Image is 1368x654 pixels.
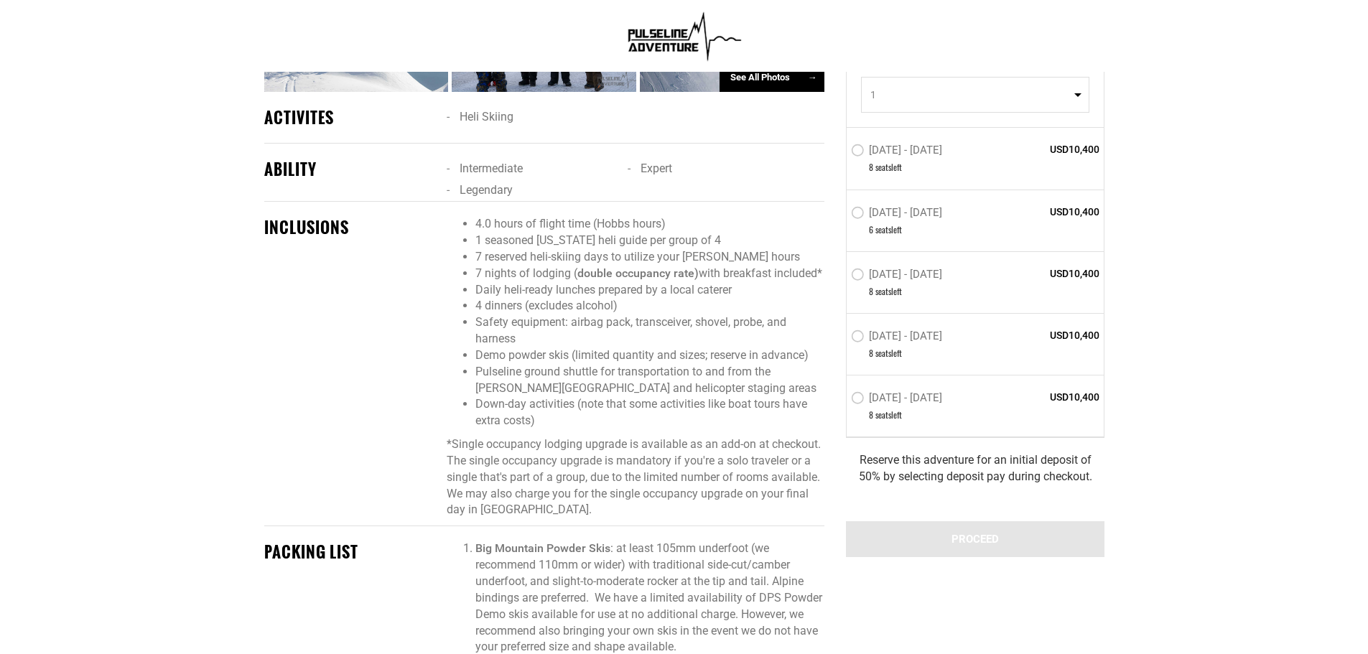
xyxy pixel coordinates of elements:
[851,330,946,347] label: [DATE] - [DATE]
[577,266,699,280] strong: double occupancy rate)
[475,282,824,299] li: Daily heli-ready lunches prepared by a local caterer
[622,7,746,65] img: 1638909355.png
[460,183,513,197] span: Legendary
[875,223,902,235] span: seat left
[996,143,1100,157] span: USD10,400
[869,223,873,235] span: 6
[851,206,946,223] label: [DATE] - [DATE]
[846,437,1104,500] div: Reserve this adventure for an initial deposit of 50% by selecting deposit pay during checkout.
[475,216,824,233] li: 4.0 hours of flight time (Hobbs hours)
[475,396,824,429] li: Down-day activities (note that some activities like boat tours have extra costs)
[851,144,946,162] label: [DATE] - [DATE]
[869,347,873,359] span: 8
[475,314,824,347] li: Safety equipment: airbag pack, transceiver, shovel, probe, and harness
[869,408,873,421] span: 8
[996,205,1100,219] span: USD10,400
[888,223,891,235] span: s
[475,347,824,364] li: Demo powder skis (limited quantity and sizes; reserve in advance)
[888,408,891,421] span: s
[475,249,824,266] li: 7 reserved heli-skiing days to utilize your [PERSON_NAME] hours
[875,347,902,359] span: seat left
[888,347,891,359] span: s
[996,390,1100,404] span: USD10,400
[869,162,873,174] span: 8
[851,268,946,285] label: [DATE] - [DATE]
[875,285,902,297] span: seat left
[475,266,824,282] li: 7 nights of lodging ( with breakfast included*
[460,110,513,123] span: Heli Skiing
[641,162,672,175] span: Expert
[447,436,824,518] p: *Single occupancy lodging upgrade is available as an add-on at checkout. The single occupancy upg...
[460,162,523,175] span: Intermediate
[875,162,902,174] span: seat left
[888,162,891,174] span: s
[808,72,817,83] span: →
[475,541,610,555] strong: Big Mountain Powder Skis
[475,298,824,314] li: 4 dinners (excludes alcohol)
[996,266,1100,281] span: USD10,400
[869,285,873,297] span: 8
[475,233,824,249] li: 1 seasoned [US_STATE] heli guide per group of 4
[264,216,437,238] div: INCLUSIONS
[996,328,1100,342] span: USD10,400
[888,285,891,297] span: s
[720,64,824,92] div: See All Photos
[870,88,1071,103] span: 1
[264,541,437,563] div: PACKING LIST
[861,78,1089,113] button: 1
[875,408,902,421] span: seat left
[851,391,946,408] label: [DATE] - [DATE]
[475,364,824,397] li: Pulseline ground shuttle for transportation to and from the [PERSON_NAME][GEOGRAPHIC_DATA] and he...
[264,106,437,129] div: ACTIVITES
[264,158,437,180] div: ABILITY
